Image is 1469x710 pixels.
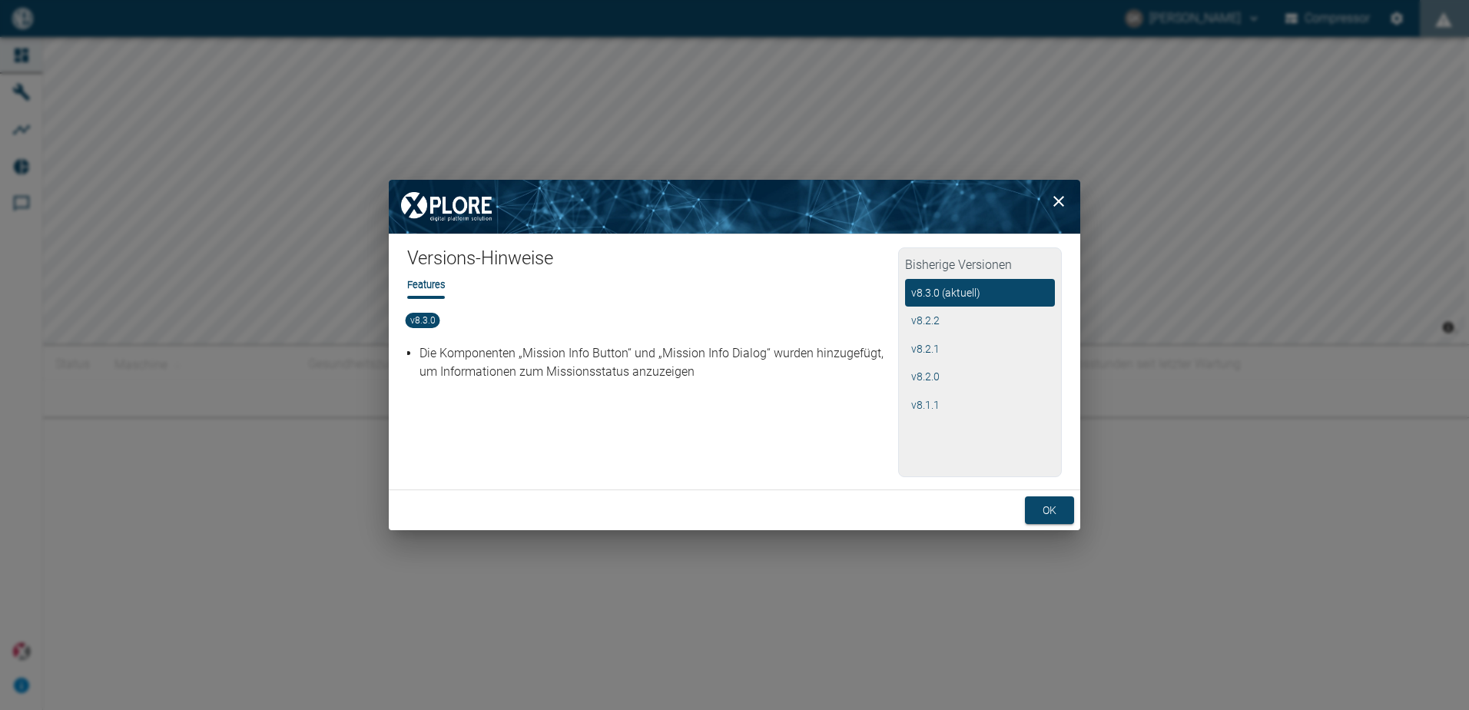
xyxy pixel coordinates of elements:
[905,254,1055,279] h2: Bisherige Versionen
[389,180,1080,234] img: background image
[1025,496,1074,525] button: ok
[905,307,1055,335] button: v8.2.2
[407,277,445,292] li: Features
[905,279,1055,307] button: v8.3.0 (aktuell)
[389,180,504,234] img: XPLORE Logo
[905,363,1055,391] button: v8.2.0
[905,335,1055,363] button: v8.2.1
[905,391,1055,420] button: v8.1.1
[407,247,898,277] h1: Versions-Hinweise
[406,313,440,328] span: v8.3.0
[419,344,894,381] p: Die Komponenten „Mission Info Button“ und „Mission Info Dialog“ wurden hinzugefügt, um Informatio...
[1043,186,1074,217] button: close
